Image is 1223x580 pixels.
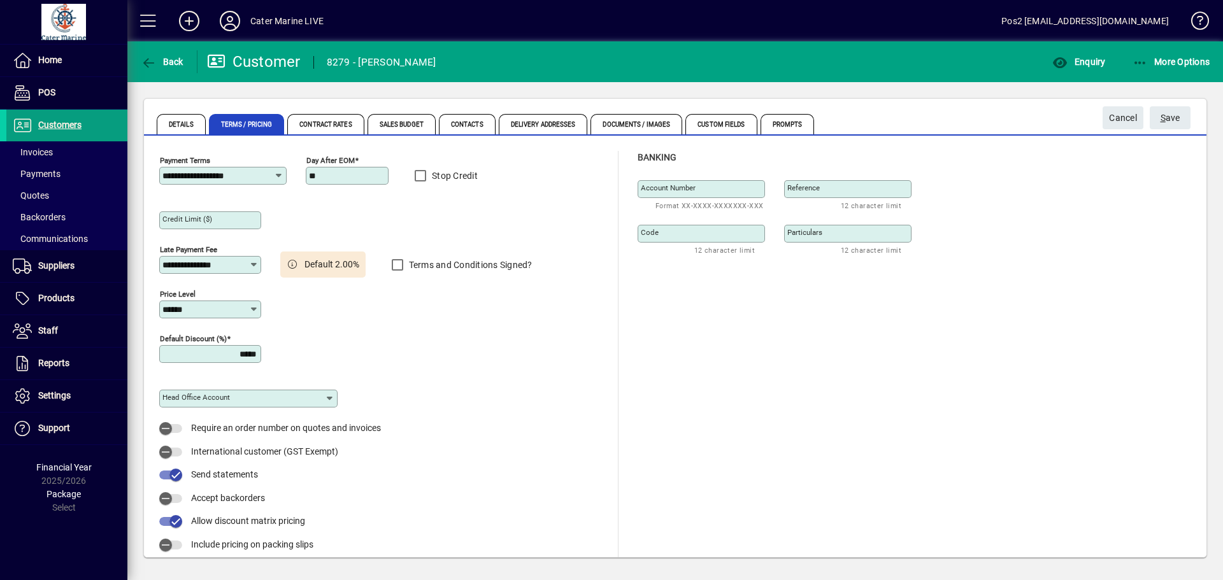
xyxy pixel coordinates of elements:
span: Include pricing on packing slips [191,539,313,549]
label: Stop Credit [429,169,478,182]
span: Banking [638,152,676,162]
span: Package [46,489,81,499]
mat-hint: 12 character limit [841,243,901,257]
span: Delivery Addresses [499,114,588,134]
span: POS [38,87,55,97]
mat-hint: 12 character limit [841,198,901,213]
label: Terms and Conditions Signed? [406,258,533,271]
span: Default 2.00% [304,258,359,271]
a: Staff [6,315,127,347]
mat-label: Code [641,228,659,237]
button: Save [1150,106,1191,129]
div: Cater Marine LIVE [250,11,324,31]
span: Communications [13,234,88,244]
a: Knowledge Base [1182,3,1207,44]
span: S [1161,113,1166,123]
a: Backorders [6,206,127,228]
a: POS [6,77,127,109]
mat-label: Late Payment Fee [160,245,217,254]
span: Documents / Images [590,114,682,134]
span: Settings [38,390,71,400]
span: Home [38,55,62,65]
span: Invoices [13,147,53,157]
mat-hint: Format XX-XXXX-XXXXXXX-XXX [655,198,763,213]
a: Invoices [6,141,127,163]
div: 8279 - [PERSON_NAME] [327,52,436,73]
span: Accept backorders [191,493,265,503]
span: ave [1161,108,1180,129]
span: Cancel [1109,108,1137,129]
span: Support [38,423,70,433]
app-page-header-button: Back [127,50,197,73]
div: Pos2 [EMAIL_ADDRESS][DOMAIN_NAME] [1001,11,1169,31]
mat-label: Day after EOM [306,156,355,165]
a: Payments [6,163,127,185]
span: Back [141,57,183,67]
span: Custom Fields [685,114,757,134]
span: More Options [1133,57,1210,67]
span: Send statements [191,469,258,479]
button: Enquiry [1049,50,1108,73]
span: Prompts [761,114,815,134]
mat-label: Payment Terms [160,156,210,165]
a: Reports [6,348,127,379]
mat-label: Particulars [787,228,822,237]
span: Reports [38,358,69,368]
span: International customer (GST Exempt) [191,446,338,456]
mat-label: Credit Limit ($) [162,215,212,223]
span: Details [157,114,206,134]
button: Back [138,50,187,73]
span: Payments [13,169,61,179]
a: Home [6,45,127,76]
span: Products [38,293,75,303]
a: Support [6,413,127,444]
a: Communications [6,228,127,250]
a: Products [6,283,127,315]
span: Suppliers [38,260,75,271]
mat-label: Price Level [160,290,196,299]
span: Allow discount matrix pricing [191,516,305,526]
a: Settings [6,380,127,412]
mat-label: Account number [641,183,696,192]
span: Quotes [13,190,49,201]
button: Cancel [1103,106,1143,129]
a: Suppliers [6,250,127,282]
span: Staff [38,325,58,336]
span: Contacts [439,114,496,134]
button: Add [169,10,210,32]
span: Require an order number on quotes and invoices [191,423,381,433]
div: Customer [207,52,301,72]
span: Contract Rates [287,114,364,134]
span: Financial Year [36,462,92,472]
button: More Options [1129,50,1213,73]
span: Customers [38,120,82,130]
mat-label: Default Discount (%) [160,334,227,343]
span: Enquiry [1052,57,1105,67]
button: Profile [210,10,250,32]
mat-label: Reference [787,183,820,192]
a: Quotes [6,185,127,206]
span: Terms / Pricing [209,114,285,134]
span: Sales Budget [368,114,436,134]
mat-label: Head Office Account [162,393,230,402]
mat-hint: 12 character limit [694,243,755,257]
span: Backorders [13,212,66,222]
